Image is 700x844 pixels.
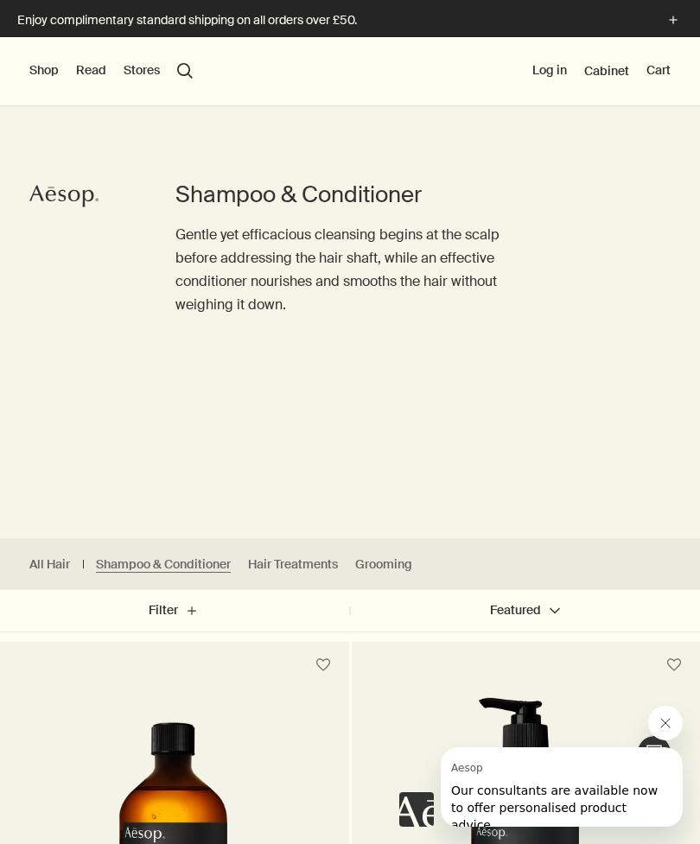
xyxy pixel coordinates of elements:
[29,37,193,106] nav: primary
[399,706,683,827] div: Aesop says "Our consultants are available now to offer personalised product advice.". Open messag...
[308,650,339,681] button: Save to cabinet
[25,179,103,218] a: Aesop
[17,10,683,30] button: Enjoy complimentary standard shipping on all orders over £50.
[646,62,671,79] button: Cart
[124,62,160,79] button: Stores
[177,63,193,79] button: Open search
[10,36,217,85] span: Our consultants are available now to offer personalised product advice.
[584,63,629,79] a: Cabinet
[659,650,690,681] button: Save to cabinet
[399,792,434,827] iframe: no content
[29,183,99,209] svg: Aesop
[532,37,671,106] nav: supplementary
[175,180,525,210] h1: Shampoo & Conditioner
[29,62,59,79] button: Shop
[96,556,231,573] a: Shampoo & Conditioner
[175,223,525,317] p: Gentle yet efficacious cleansing begins at the scalp before addressing the hair shaft, while an e...
[29,556,70,573] a: All Hair
[532,62,567,79] button: Log in
[441,747,683,827] iframe: Message from Aesop
[648,706,683,740] iframe: Close message from Aesop
[17,11,646,29] p: Enjoy complimentary standard shipping on all orders over £50.
[248,556,338,573] a: Hair Treatments
[76,62,106,79] button: Read
[355,556,412,573] a: Grooming
[350,590,700,631] button: Featured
